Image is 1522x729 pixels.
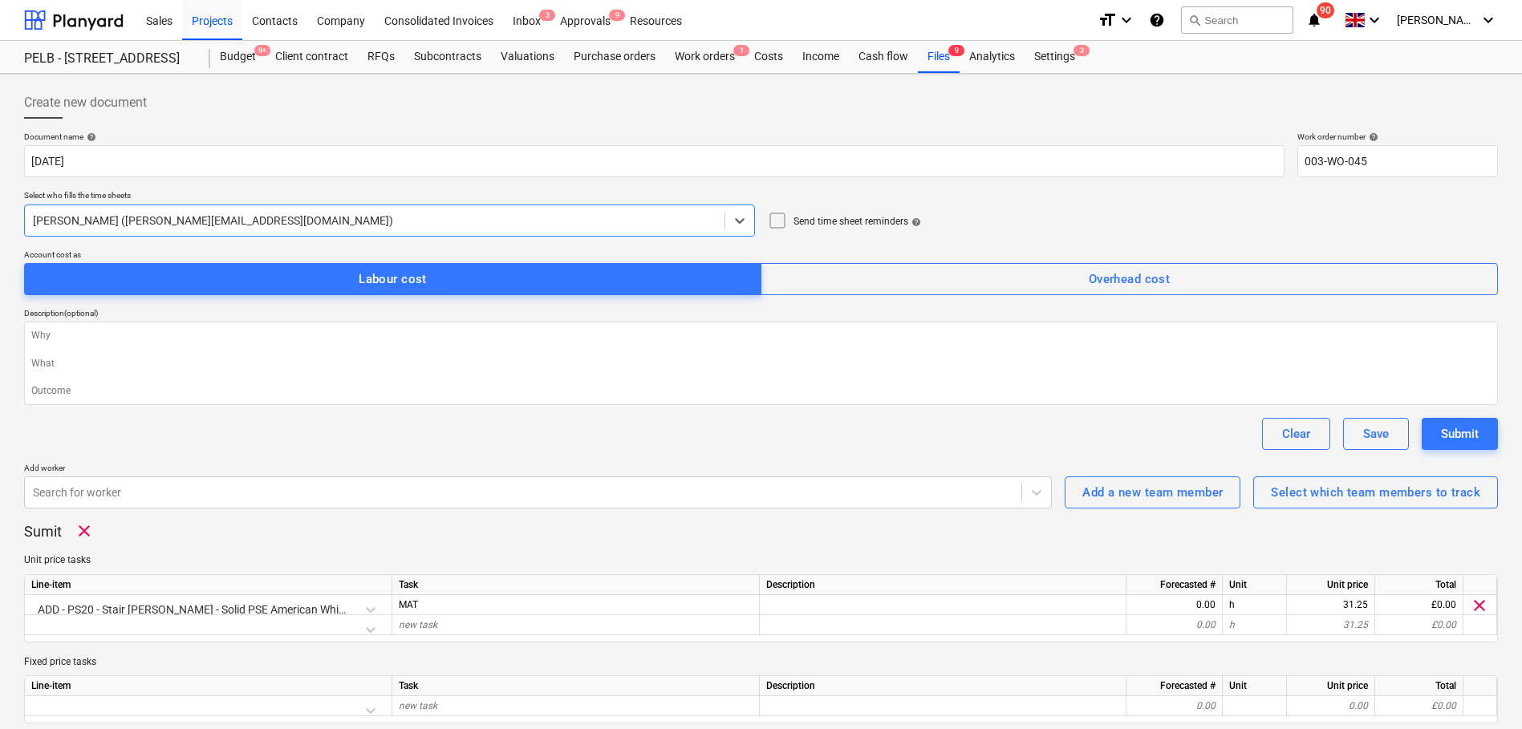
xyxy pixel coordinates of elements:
input: Order number [1297,145,1498,177]
p: Sumit [24,522,62,541]
button: Add a new team member [1065,476,1240,508]
p: Fixed price tasks [24,655,1498,669]
div: Unit [1223,676,1287,696]
div: Forecasted # [1126,676,1223,696]
div: Unit price [1287,676,1375,696]
div: Overhead cost [1089,269,1171,290]
a: Work orders1 [665,41,745,73]
div: h [1223,615,1287,635]
div: Line-item [25,575,392,595]
div: Description [760,676,1126,696]
span: 9+ [254,45,270,56]
div: Task [392,575,760,595]
div: Work orders [665,41,745,73]
div: Work order number [1297,132,1498,142]
div: h [1223,595,1287,615]
span: 9 [948,45,964,56]
div: £0.00 [1375,696,1463,716]
span: 1 [733,45,749,56]
div: 0.00 [1133,615,1216,635]
a: Valuations [491,41,564,73]
div: Select who fills the time sheets [24,190,755,200]
div: Select which team members to track [1271,482,1480,503]
span: 3 [539,10,555,21]
span: help [1366,132,1378,142]
span: help [908,217,921,227]
span: 9 [609,10,625,21]
div: Document name [24,132,1285,142]
a: Purchase orders [564,41,665,73]
a: Cash flow [849,41,918,73]
span: Create new document [24,93,147,112]
button: Submit [1422,418,1498,450]
div: Unit [1223,575,1287,595]
div: £0.00 [1375,615,1463,635]
a: Files9 [918,41,960,73]
button: Labour cost [24,263,761,295]
a: Analytics [960,41,1025,73]
div: Budget [210,41,266,73]
div: 0.00 [1133,696,1216,716]
span: Remove worker [75,521,94,541]
div: Task [392,676,760,696]
div: Description (optional) [24,308,1498,318]
span: clear [1470,595,1489,614]
div: Forecasted # [1126,575,1223,595]
span: help [83,132,96,142]
div: Settings [1025,41,1085,73]
div: 0.00 [1133,595,1216,615]
div: Labour cost [359,269,427,290]
div: PELB - [STREET_ADDRESS] [24,51,191,67]
div: Add a new team member [1082,482,1223,503]
div: Account cost as [24,249,1498,260]
button: Save [1343,418,1409,450]
p: Add worker [24,463,1052,476]
div: Total [1375,575,1463,595]
div: Total [1375,676,1463,696]
input: Document name [24,145,1285,177]
button: Clear [1262,418,1330,450]
div: Description [760,575,1126,595]
a: Client contract [266,41,358,73]
div: Line-item [25,676,392,696]
a: Budget9+ [210,41,266,73]
div: Clear [1282,423,1310,444]
div: 0.00 [1293,696,1368,716]
div: 31.25 [1293,595,1368,615]
a: Costs [745,41,793,73]
span: MAT [399,599,418,610]
div: Files [918,41,960,73]
a: RFQs [358,41,404,73]
a: Subcontracts [404,41,491,73]
div: Save [1363,423,1389,444]
div: Send time sheet reminders [793,215,921,229]
span: new task [399,700,437,711]
div: Submit [1441,423,1479,444]
a: Settings3 [1025,41,1085,73]
button: Select which team members to track [1253,476,1498,508]
div: £0.00 [1375,595,1463,615]
div: Unit price [1287,575,1375,595]
p: Unit price tasks [24,553,1498,567]
a: Income [793,41,849,73]
button: Overhead cost [761,263,1498,295]
div: 31.25 [1293,615,1368,635]
span: 3 [1074,45,1090,56]
span: new task [399,619,437,630]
